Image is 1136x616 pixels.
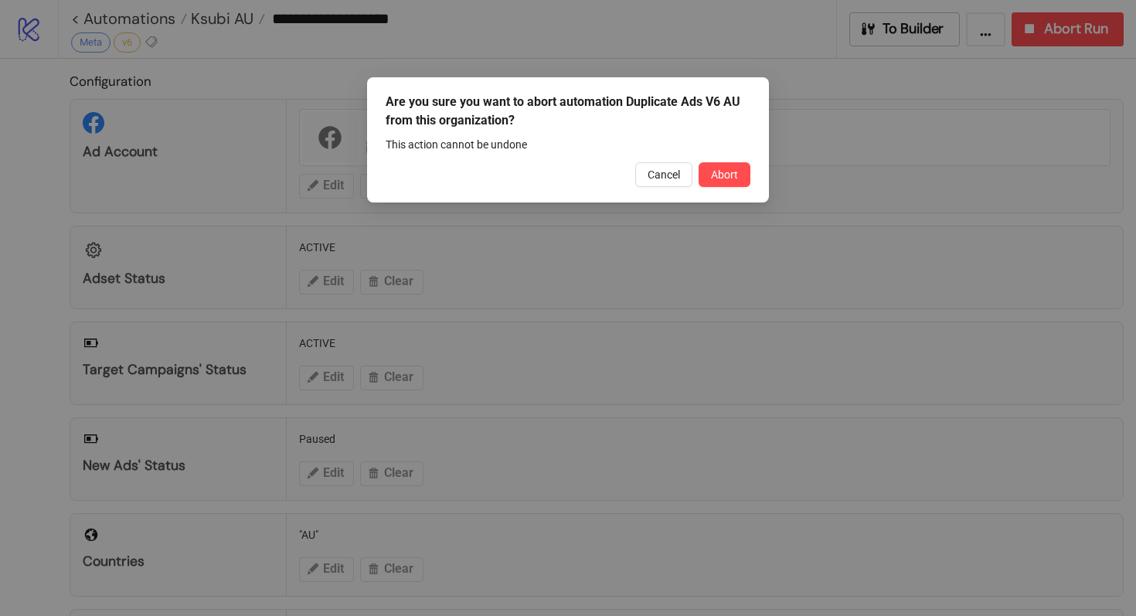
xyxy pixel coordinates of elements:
span: Abort [711,168,738,181]
div: Are you sure you want to abort automation Duplicate Ads V6 AU from this organization? [386,93,750,130]
div: This action cannot be undone [386,136,750,153]
button: Cancel [635,162,692,187]
span: Cancel [648,168,680,181]
button: Abort [699,162,750,187]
